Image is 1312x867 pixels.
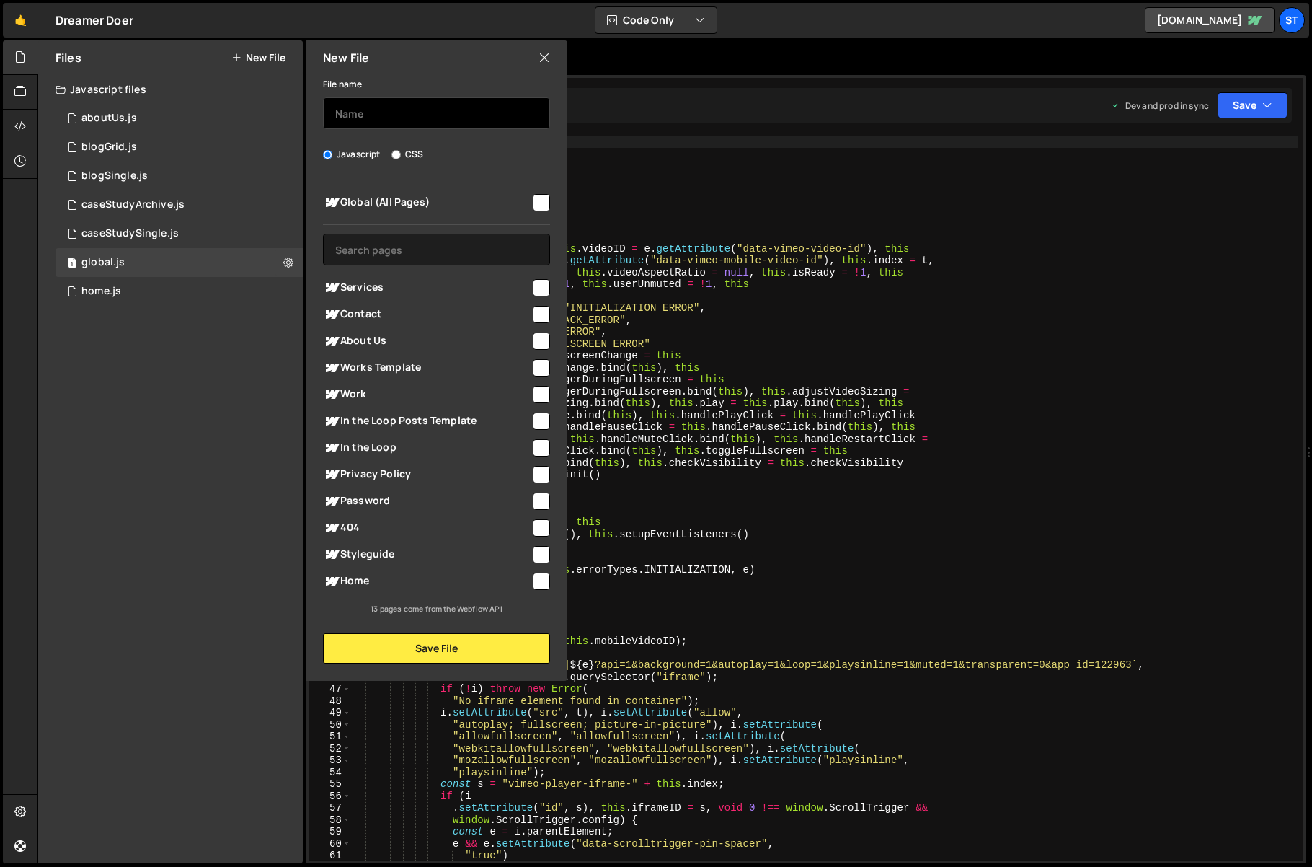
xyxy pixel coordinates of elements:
a: 🤙 [3,3,38,38]
div: 54 [309,767,351,779]
button: Save File [323,633,550,664]
h2: Files [56,50,81,66]
div: 14607/41073.js [56,133,303,162]
input: CSS [391,150,401,159]
div: global.js [81,256,125,269]
div: 53 [309,754,351,767]
div: aboutUs.js [81,112,137,125]
input: Name [323,97,550,129]
div: 14607/41089.js [56,162,303,190]
button: New File [231,52,285,63]
div: 52 [309,743,351,755]
div: 59 [309,826,351,838]
div: 57 [309,802,351,814]
div: 14607/37969.js [56,277,303,306]
span: In the Loop Posts Template [323,413,531,430]
div: 47 [309,683,351,695]
div: home.js [81,285,121,298]
div: Javascript files [38,75,303,104]
div: 14607/41446.js [56,190,303,219]
button: Save [1218,92,1287,118]
div: Dreamer Doer [56,12,133,29]
span: Works Template [323,359,531,377]
div: 49 [309,707,351,719]
button: Code Only [595,7,717,33]
div: 55 [309,778,351,791]
a: ST [1279,7,1305,33]
div: 56 [309,791,351,803]
div: 14607/37968.js [56,248,303,277]
span: 1 [68,258,76,270]
div: 48 [309,695,351,708]
div: 60 [309,838,351,850]
span: Contact [323,306,531,323]
span: Styleguide [323,546,531,563]
div: caseStudyArchive.js [81,198,185,211]
span: Global (All Pages) [323,194,531,211]
span: About Us [323,333,531,350]
div: 14607/42624.js [56,104,303,133]
span: Privacy Policy [323,466,531,483]
span: Work [323,386,531,403]
div: 61 [309,850,351,862]
label: CSS [391,147,423,162]
div: Dev and prod in sync [1111,100,1209,112]
div: 50 [309,719,351,731]
span: Password [323,493,531,510]
span: 404 [323,519,531,537]
label: File name [323,77,362,92]
h2: New File [323,50,369,66]
input: Javascript [323,150,332,159]
span: Services [323,279,531,296]
div: caseStudySingle.js [81,227,179,240]
div: blogSingle.js [81,170,148,182]
span: In the Loop [323,439,531,457]
small: 13 pages come from the Webflow API [371,604,502,614]
label: Javascript [323,147,381,162]
div: blogGrid.js [81,141,137,154]
div: 51 [309,731,351,743]
input: Search pages [323,234,550,265]
span: Home [323,573,531,590]
div: 14607/41637.js [56,219,303,248]
div: 58 [309,814,351,827]
a: [DOMAIN_NAME] [1145,7,1275,33]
